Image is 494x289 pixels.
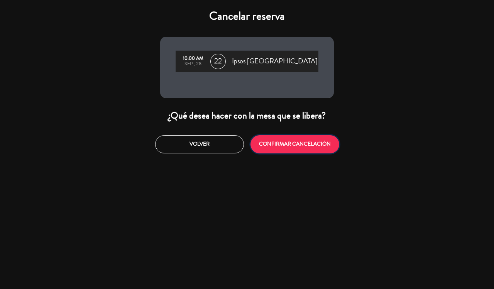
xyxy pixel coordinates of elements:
[179,56,206,61] div: 10:00 AM
[160,110,334,122] div: ¿Qué desea hacer con la mesa que se libera?
[210,54,226,69] span: 22
[179,61,206,67] div: sep., 28
[160,9,334,23] h4: Cancelar reserva
[250,135,339,153] button: CONFIRMAR CANCELACIÓN
[155,135,244,153] button: Volver
[232,56,318,67] span: Ipsos [GEOGRAPHIC_DATA]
